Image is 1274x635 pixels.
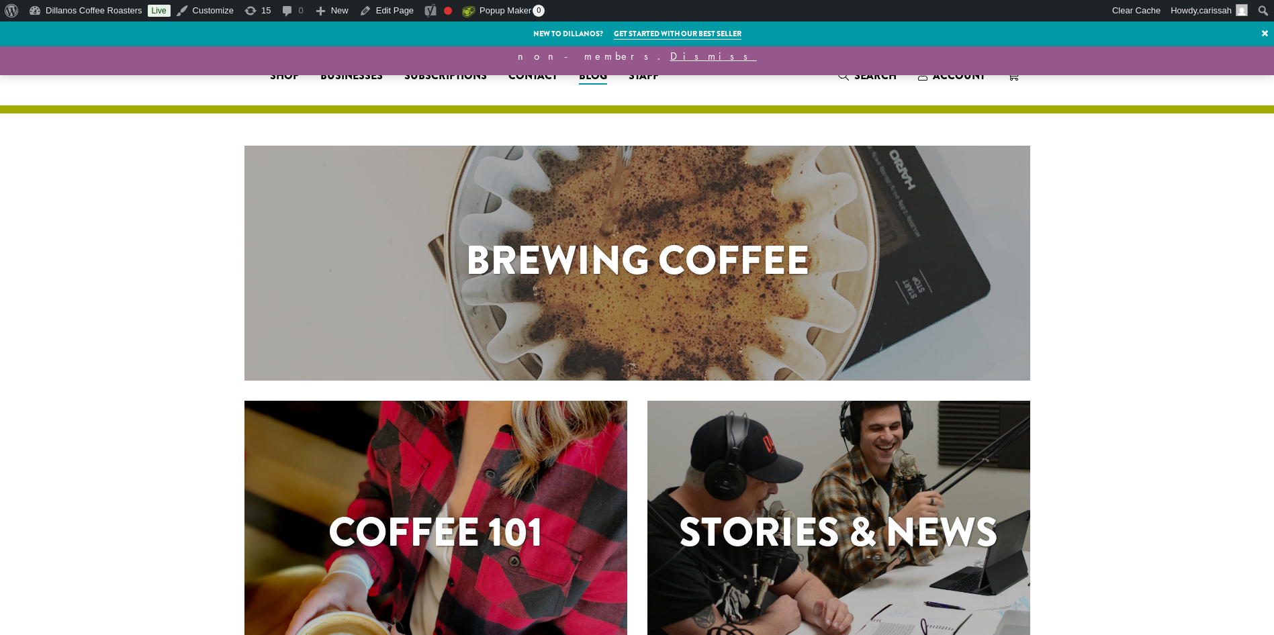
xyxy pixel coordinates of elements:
[244,230,1030,291] h1: Brewing Coffee
[244,146,1030,381] a: Brewing Coffee
[933,68,985,83] span: Account
[1256,21,1274,46] a: ×
[270,68,299,85] span: Shop
[647,502,1030,563] h1: Stories & News
[508,68,557,85] span: Contact
[618,65,670,87] a: Staff
[148,5,171,17] a: Live
[404,68,487,85] span: Subscriptions
[444,7,452,15] div: Focus keyphrase not set
[244,502,627,563] h1: Coffee 101
[533,5,545,17] span: 0
[827,64,907,87] a: Search
[670,49,757,63] a: Dismiss
[1199,5,1232,15] span: carissah
[629,68,659,85] span: Staff
[614,28,741,40] a: Get started with our best seller
[854,68,897,83] span: Search
[259,65,310,87] a: Shop
[579,68,607,85] span: Blog
[320,68,383,85] span: Businesses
